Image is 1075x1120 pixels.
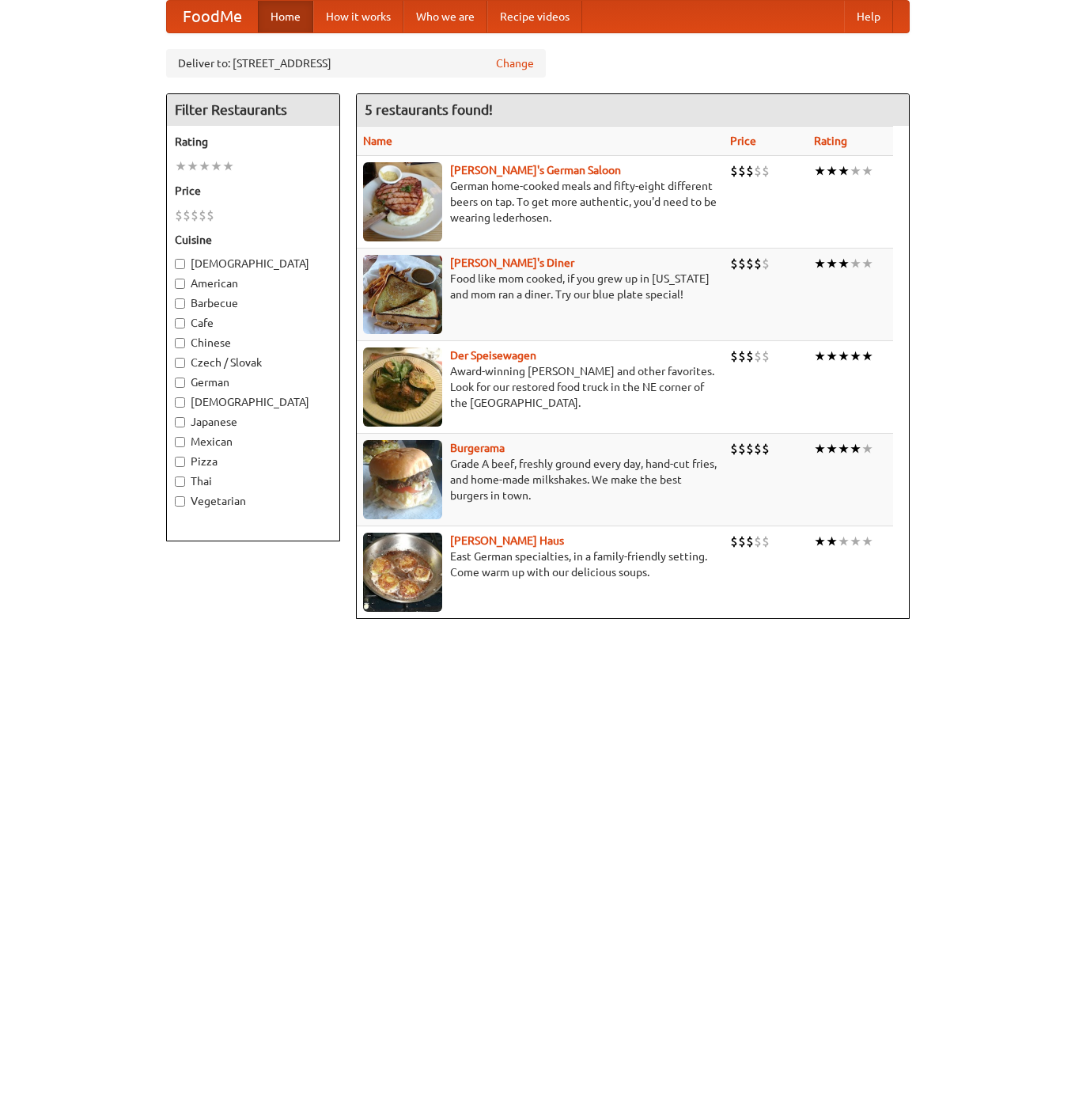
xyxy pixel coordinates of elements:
[313,1,403,32] a: How it works
[363,347,442,427] img: speisewagen.jpg
[175,434,331,450] label: Mexican
[754,255,762,272] li: $
[175,298,185,309] input: Barbecue
[206,207,214,224] li: $
[175,355,331,370] label: Czech / Slovak
[175,335,331,351] label: Chinese
[754,162,762,180] li: $
[363,363,717,411] p: Award-winning [PERSON_NAME] and other favorites. Look for our restored food truck in the NE corne...
[826,255,838,272] li: ★
[175,256,331,271] label: [DEMOGRAPHIC_DATA]
[850,440,861,457] li: ★
[191,207,199,224] li: $
[838,440,850,457] li: ★
[175,496,185,507] input: Vegetarian
[814,347,826,365] li: ★
[762,440,770,457] li: $
[403,1,487,32] a: Who we are
[746,347,754,365] li: $
[838,533,850,550] li: ★
[175,318,185,328] input: Cafe
[166,49,546,78] div: Deliver to: [STREET_ADDRESS]
[844,1,893,32] a: Help
[363,271,717,302] p: Food like mom cooked, if you grew up in [US_STATE] and mom ran a diner. Try our blue plate special!
[175,493,331,509] label: Vegetarian
[730,347,738,365] li: $
[861,440,873,457] li: ★
[167,94,339,126] h4: Filter Restaurants
[746,533,754,550] li: $
[814,440,826,457] li: ★
[826,440,838,457] li: ★
[175,232,331,248] h5: Cuisine
[175,358,185,368] input: Czech / Slovak
[175,183,331,199] h5: Price
[838,162,850,180] li: ★
[746,440,754,457] li: $
[363,533,442,612] img: kohlhaus.jpg
[175,374,331,390] label: German
[175,134,331,150] h5: Rating
[814,135,847,147] a: Rating
[175,397,185,408] input: [DEMOGRAPHIC_DATA]
[450,164,621,177] a: [PERSON_NAME]'s German Saloon
[850,347,861,365] li: ★
[222,158,234,175] li: ★
[850,162,861,180] li: ★
[175,414,331,430] label: Japanese
[363,178,717,226] p: German home-cooked meals and fifty-eight different beers on tap. To get more authentic, you'd nee...
[754,533,762,550] li: $
[496,55,534,71] a: Change
[746,162,754,180] li: $
[838,347,850,365] li: ★
[175,476,185,487] input: Thai
[730,135,756,147] a: Price
[363,549,717,580] p: East German specialties, in a family-friendly setting. Come warm up with our delicious soups.
[199,158,210,175] li: ★
[175,259,185,269] input: [DEMOGRAPHIC_DATA]
[861,162,873,180] li: ★
[175,275,331,291] label: American
[175,473,331,489] label: Thai
[167,1,258,32] a: FoodMe
[487,1,582,32] a: Recipe videos
[175,454,331,469] label: Pizza
[258,1,313,32] a: Home
[754,440,762,457] li: $
[183,207,191,224] li: $
[363,255,442,334] img: sallys.jpg
[450,534,564,547] a: [PERSON_NAME] Haus
[175,315,331,331] label: Cafe
[175,279,185,289] input: American
[199,207,206,224] li: $
[814,162,826,180] li: ★
[175,207,183,224] li: $
[450,256,574,269] a: [PERSON_NAME]'s Diner
[762,255,770,272] li: $
[754,347,762,365] li: $
[738,162,746,180] li: $
[826,347,838,365] li: ★
[450,442,505,454] b: Burgerama
[738,255,746,272] li: $
[826,162,838,180] li: ★
[175,158,187,175] li: ★
[450,349,536,362] a: Der Speisewagen
[861,255,873,272] li: ★
[861,533,873,550] li: ★
[730,440,738,457] li: $
[175,394,331,410] label: [DEMOGRAPHIC_DATA]
[175,295,331,311] label: Barbecue
[363,440,442,519] img: burgerama.jpg
[826,533,838,550] li: ★
[762,347,770,365] li: $
[210,158,222,175] li: ★
[363,456,717,503] p: Grade A beef, freshly ground every day, hand-cut fries, and home-made milkshakes. We make the bes...
[187,158,199,175] li: ★
[814,255,826,272] li: ★
[730,255,738,272] li: $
